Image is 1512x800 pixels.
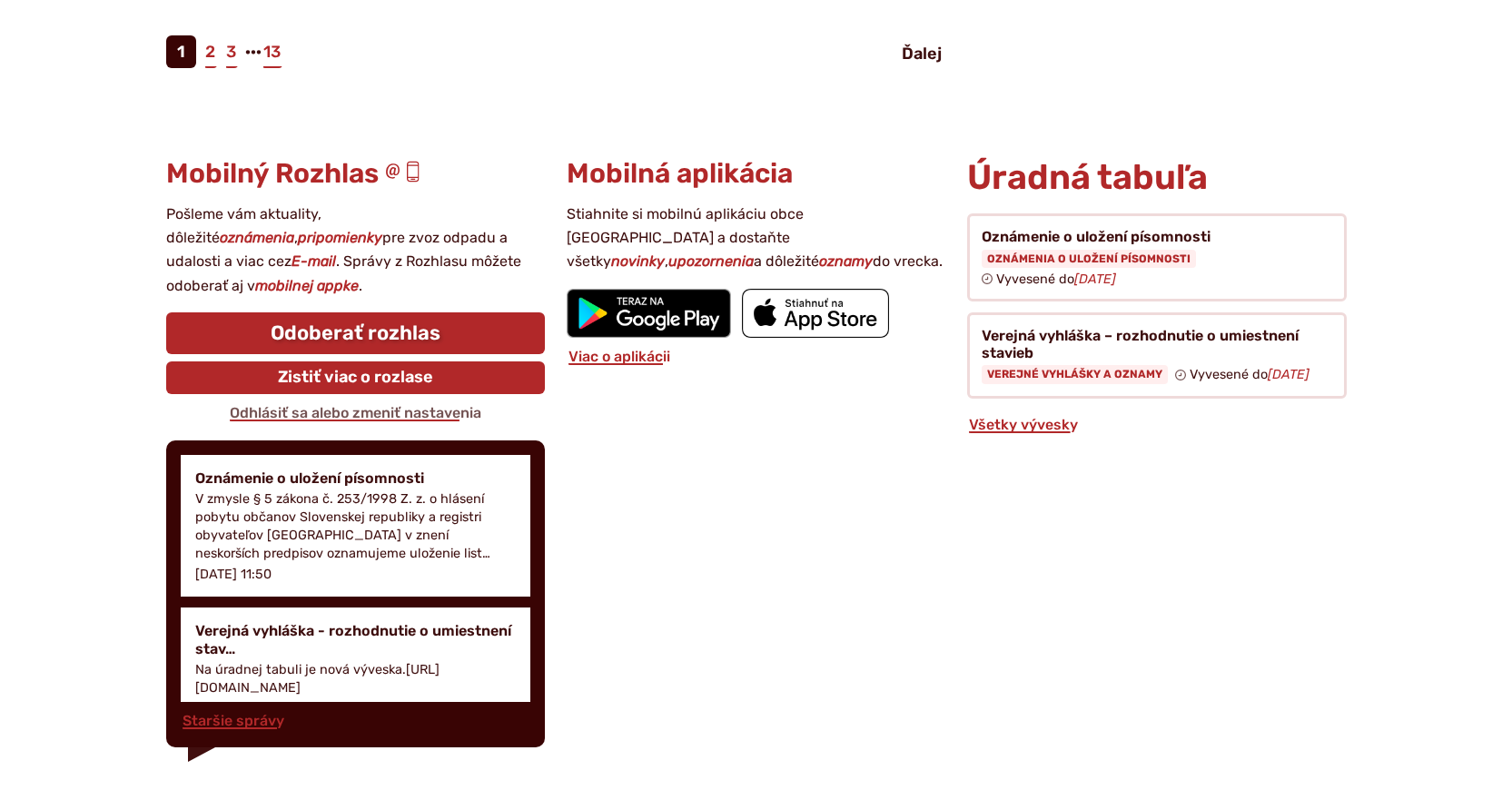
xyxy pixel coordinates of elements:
h3: Mobilný Rozhlas [166,159,545,189]
strong: E-mail [292,252,336,270]
p: Pošleme vám aktuality, dôležité , pre zvoz odpadu a udalosti a viac cez . Správy z Rozhlasu môžet... [166,202,545,299]
span: Ďalej [902,44,942,64]
a: Odhlásiť sa alebo zmeniť nastavenia [228,404,483,421]
h4: Verejná vyhláška - rozhodnutie o umiestnení stav… [195,622,516,657]
p: V zmysle § 5 zákona č. 253/1998 Z. z. o hlásení pobytu občanov Slovenskej republiky a registri ob... [195,490,516,564]
strong: oznamy [819,252,873,270]
p: [DATE] 11:50 [195,567,272,582]
strong: oznámenia [220,229,294,246]
img: Prejsť na mobilnú aplikáciu Sekule v službe Google Play [567,289,731,338]
h3: Mobilná aplikácia [567,159,945,189]
a: Oznámenie o uložení písomnosti Oznámenia o uložení písomnosti Vyvesené do[DATE] [967,213,1346,301]
a: 13 [262,35,282,68]
a: Viac o aplikácii [567,348,672,365]
a: Odoberať rozhlas [166,312,545,354]
p: Na úradnej tabuli je nová výveska.[URL][DOMAIN_NAME] [195,661,516,697]
p: Stiahnite si mobilnú aplikáciu obce [GEOGRAPHIC_DATA] a dostaňte všetky , a dôležité do vrecka. [567,202,945,274]
img: Prejsť na mobilnú aplikáciu Sekule v App Store [742,289,889,338]
a: 3 [224,35,238,68]
a: Staršie správy [181,712,286,729]
a: 2 [203,35,217,68]
strong: upozornenia [668,252,754,270]
a: Ďalej [887,37,956,70]
h4: Oznámenie o uložení písomnosti [195,469,516,487]
a: Oznámenie o uložení písomnosti V zmysle § 5 zákona č. 253/1998 Z. z. o hlásení pobytu občanov Slo... [181,455,530,598]
a: Verejná vyhláška – rozhodnutie o umiestnení stavieb Verejné vyhlášky a oznamy Vyvesené do[DATE] [967,312,1346,399]
strong: pripomienky [298,229,382,246]
a: Verejná vyhláška - rozhodnutie o umiestnení stav… Na úradnej tabuli je nová výveska.[URL][DOMAIN_... [181,607,530,731]
span: ··· [245,35,262,68]
span: 1 [166,35,196,68]
p: [DATE] 10:53 [195,701,274,716]
a: Všetky vývesky [967,416,1080,433]
h2: Úradná tabuľa [967,159,1346,197]
a: Zistiť viac o rozlase [166,361,545,394]
strong: novinky [611,252,665,270]
strong: mobilnej appke [255,277,359,294]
